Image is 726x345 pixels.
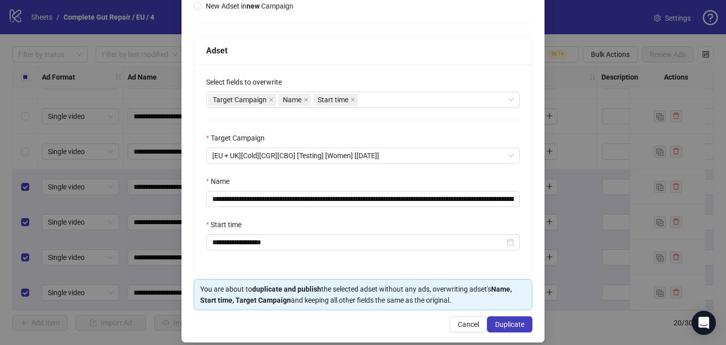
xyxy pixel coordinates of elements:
[283,94,301,105] span: Name
[208,94,276,106] span: Target Campaign
[487,316,532,332] button: Duplicate
[278,94,311,106] span: Name
[350,97,355,102] span: close
[252,285,321,293] strong: duplicate and publish
[313,94,358,106] span: Start time
[304,97,309,102] span: close
[212,148,514,163] span: [EU + UK][Cold][CGR][CBO] [Testing] [Women] [31 Aug 2025]
[450,316,487,332] button: Cancel
[213,94,267,105] span: Target Campaign
[206,219,248,230] label: Start time
[200,285,512,304] strong: Name, Start time, Target Campaign
[206,44,520,57] div: Adset
[269,97,274,102] span: close
[206,176,236,187] label: Name
[692,311,716,335] div: Open Intercom Messenger
[206,2,293,10] span: New Adset in Campaign
[206,191,520,207] input: Name
[206,77,288,88] label: Select fields to overwrite
[318,94,348,105] span: Start time
[206,132,271,144] label: Target Campaign
[247,2,260,10] strong: new
[200,284,526,306] div: You are about to the selected adset without any ads, overwriting adset's and keeping all other fi...
[212,237,505,248] input: Start time
[458,320,479,328] span: Cancel
[495,320,524,328] span: Duplicate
